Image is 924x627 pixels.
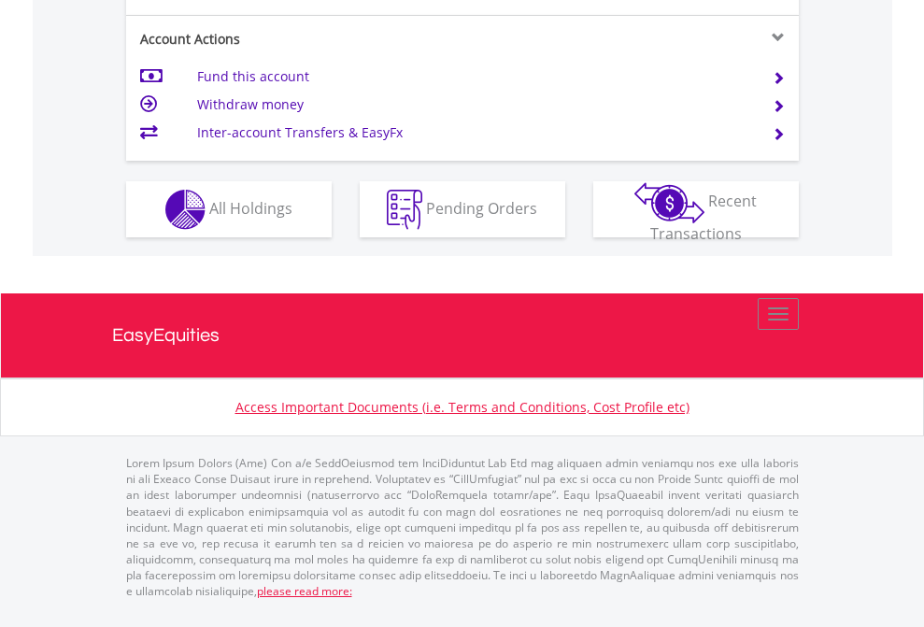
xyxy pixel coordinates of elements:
[209,197,292,218] span: All Holdings
[165,190,206,230] img: holdings-wht.png
[593,181,799,237] button: Recent Transactions
[197,63,749,91] td: Fund this account
[387,190,422,230] img: pending_instructions-wht.png
[235,398,689,416] a: Access Important Documents (i.e. Terms and Conditions, Cost Profile etc)
[426,197,537,218] span: Pending Orders
[197,119,749,147] td: Inter-account Transfers & EasyFx
[197,91,749,119] td: Withdraw money
[126,181,332,237] button: All Holdings
[257,583,352,599] a: please read more:
[360,181,565,237] button: Pending Orders
[126,455,799,599] p: Lorem Ipsum Dolors (Ame) Con a/e SeddOeiusmod tem InciDiduntut Lab Etd mag aliquaen admin veniamq...
[112,293,813,378] a: EasyEquities
[126,30,462,49] div: Account Actions
[634,182,704,223] img: transactions-zar-wht.png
